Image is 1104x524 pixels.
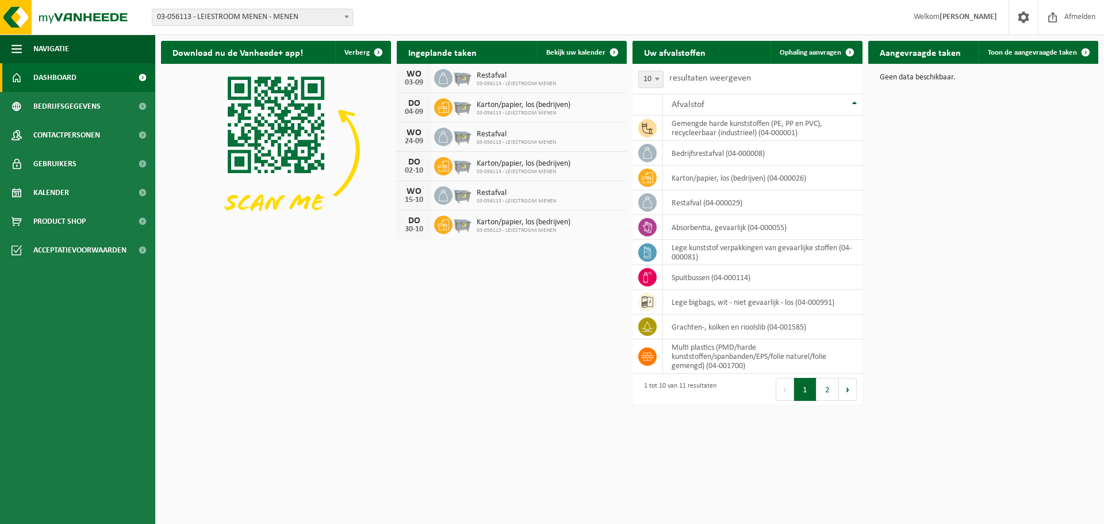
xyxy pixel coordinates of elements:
[477,169,570,175] span: 03-056113 - LEIESTROOM MENEN
[402,99,425,108] div: DO
[632,41,717,63] h2: Uw afvalstoffen
[402,79,425,87] div: 03-09
[402,70,425,79] div: WO
[537,41,626,64] a: Bekijk uw kalender
[940,13,997,21] strong: [PERSON_NAME]
[402,187,425,196] div: WO
[477,198,556,205] span: 03-056113 - LEIESTROOM MENEN
[453,185,472,204] img: WB-2500-GAL-GY-01
[880,74,1087,82] p: Geen data beschikbaar.
[979,41,1097,64] a: Toon de aangevraagde taken
[344,49,370,56] span: Verberg
[33,150,76,178] span: Gebruikers
[669,74,751,83] label: resultaten weergeven
[794,378,816,401] button: 1
[663,166,862,190] td: karton/papier, los (bedrijven) (04-000026)
[33,92,101,121] span: Bedrijfsgegevens
[477,189,556,198] span: Restafval
[453,67,472,87] img: WB-2500-GAL-GY-01
[663,315,862,339] td: grachten-, kolken en rioolslib (04-001585)
[402,225,425,234] div: 30-10
[663,290,862,315] td: lege bigbags, wit - niet gevaarlijk - los (04-000991)
[477,110,570,117] span: 03-056113 - LEIESTROOM MENEN
[776,378,794,401] button: Previous
[477,218,570,227] span: Karton/papier, los (bedrijven)
[453,155,472,175] img: WB-2500-GAL-GY-01
[161,64,391,236] img: Download de VHEPlus App
[477,130,556,139] span: Restafval
[663,339,862,374] td: multi plastics (PMD/harde kunststoffen/spanbanden/EPS/folie naturel/folie gemengd) (04-001700)
[477,227,570,234] span: 03-056113 - LEIESTROOM MENEN
[663,190,862,215] td: restafval (04-000029)
[453,126,472,146] img: WB-2500-GAL-GY-01
[638,377,716,402] div: 1 tot 10 van 11 resultaten
[639,71,663,87] span: 10
[868,41,972,63] h2: Aangevraagde taken
[638,71,664,88] span: 10
[453,97,472,116] img: WB-2500-GAL-GY-01
[663,265,862,290] td: spuitbussen (04-000114)
[663,116,862,141] td: gemengde harde kunststoffen (PE, PP en PVC), recycleerbaar (industrieel) (04-000001)
[816,378,839,401] button: 2
[402,196,425,204] div: 15-10
[402,216,425,225] div: DO
[402,108,425,116] div: 04-09
[33,121,100,150] span: Contactpersonen
[33,236,126,265] span: Acceptatievoorwaarden
[33,35,69,63] span: Navigatie
[988,49,1077,56] span: Toon de aangevraagde taken
[453,214,472,234] img: WB-2500-GAL-GY-01
[152,9,353,26] span: 03-056113 - LEIESTROOM MENEN - MENEN
[33,178,69,207] span: Kalender
[33,63,76,92] span: Dashboard
[152,9,352,25] span: 03-056113 - LEIESTROOM MENEN - MENEN
[770,41,861,64] a: Ophaling aanvragen
[402,137,425,146] div: 24-09
[663,215,862,240] td: absorbentia, gevaarlijk (04-000055)
[546,49,605,56] span: Bekijk uw kalender
[477,159,570,169] span: Karton/papier, los (bedrijven)
[780,49,841,56] span: Ophaling aanvragen
[663,141,862,166] td: bedrijfsrestafval (04-000008)
[477,71,556,81] span: Restafval
[477,101,570,110] span: Karton/papier, los (bedrijven)
[402,128,425,137] div: WO
[335,41,390,64] button: Verberg
[839,378,857,401] button: Next
[33,207,86,236] span: Product Shop
[397,41,488,63] h2: Ingeplande taken
[672,100,704,109] span: Afvalstof
[663,240,862,265] td: lege kunststof verpakkingen van gevaarlijke stoffen (04-000081)
[477,139,556,146] span: 03-056113 - LEIESTROOM MENEN
[477,81,556,87] span: 03-056113 - LEIESTROOM MENEN
[402,158,425,167] div: DO
[402,167,425,175] div: 02-10
[161,41,315,63] h2: Download nu de Vanheede+ app!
